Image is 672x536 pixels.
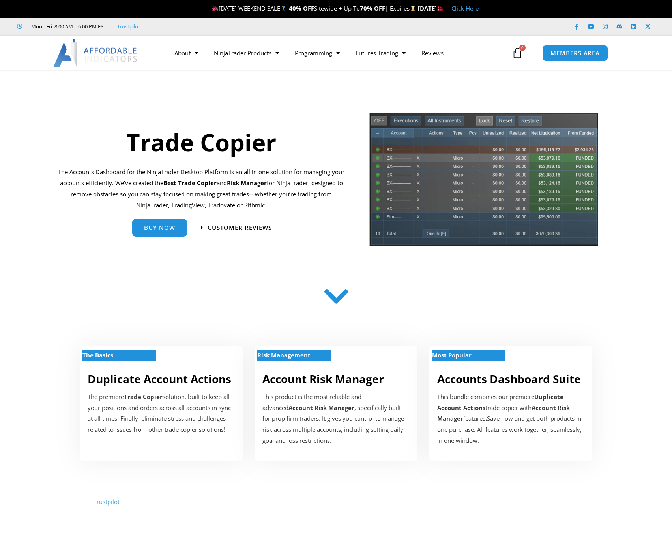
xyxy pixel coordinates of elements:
span: Buy Now [144,225,175,231]
strong: 40% OFF [289,4,314,12]
img: 🏌️‍♂️ [281,6,286,11]
strong: 70% OFF [360,4,385,12]
b: Best Trade Copier [163,179,217,187]
div: This bundle combines our premiere trade copier with features Save now and get both products in on... [437,391,584,446]
span: Customer Reviews [208,225,272,231]
b: Duplicate Account Actions [437,393,563,412]
a: Click Here [451,4,479,12]
a: Account Risk Manager [262,371,384,386]
span: Mon - Fri: 8:00 AM – 6:00 PM EST [29,22,106,31]
strong: Account Risk Manager [288,404,354,412]
a: Reviews [414,44,451,62]
a: Duplicate Account Actions [88,371,231,386]
a: Programming [287,44,348,62]
strong: Risk Management [257,351,311,359]
a: Trustpilot [94,498,120,506]
img: ⌛ [410,6,416,11]
strong: [DATE] [418,4,444,12]
strong: Trade Copier [124,393,163,401]
nav: Menu [167,44,510,62]
span: 0 [519,45,526,51]
strong: Most Popular [432,351,472,359]
img: LogoAI | Affordable Indicators – NinjaTrader [53,39,138,67]
span: MEMBERS AREA [550,50,600,56]
p: This product is the most reliable and advanced , specifically built for prop firm traders. It giv... [262,391,410,446]
a: Futures Trading [348,44,414,62]
a: Trustpilot [117,22,140,31]
p: The premiere solution, built to keep all your positions and orders across all accounts in sync at... [88,391,235,435]
a: Buy Now [132,219,187,237]
img: tradecopier | Affordable Indicators – NinjaTrader [369,112,599,253]
p: The Accounts Dashboard for the NinjaTrader Desktop Platform is an all in one solution for managin... [58,167,345,211]
h1: Trade Copier [58,126,345,159]
a: Customer Reviews [201,225,272,231]
b: . [485,414,487,422]
a: MEMBERS AREA [542,45,608,61]
img: 🏭 [437,6,443,11]
strong: Risk Manager [227,179,267,187]
a: About [167,44,206,62]
strong: The Basics [82,351,113,359]
a: NinjaTrader Products [206,44,287,62]
img: 🎉 [212,6,218,11]
a: Accounts Dashboard Suite [437,371,581,386]
span: [DATE] WEEKEND SALE Sitewide + Up To | Expires [210,4,417,12]
a: 0 [500,41,535,64]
